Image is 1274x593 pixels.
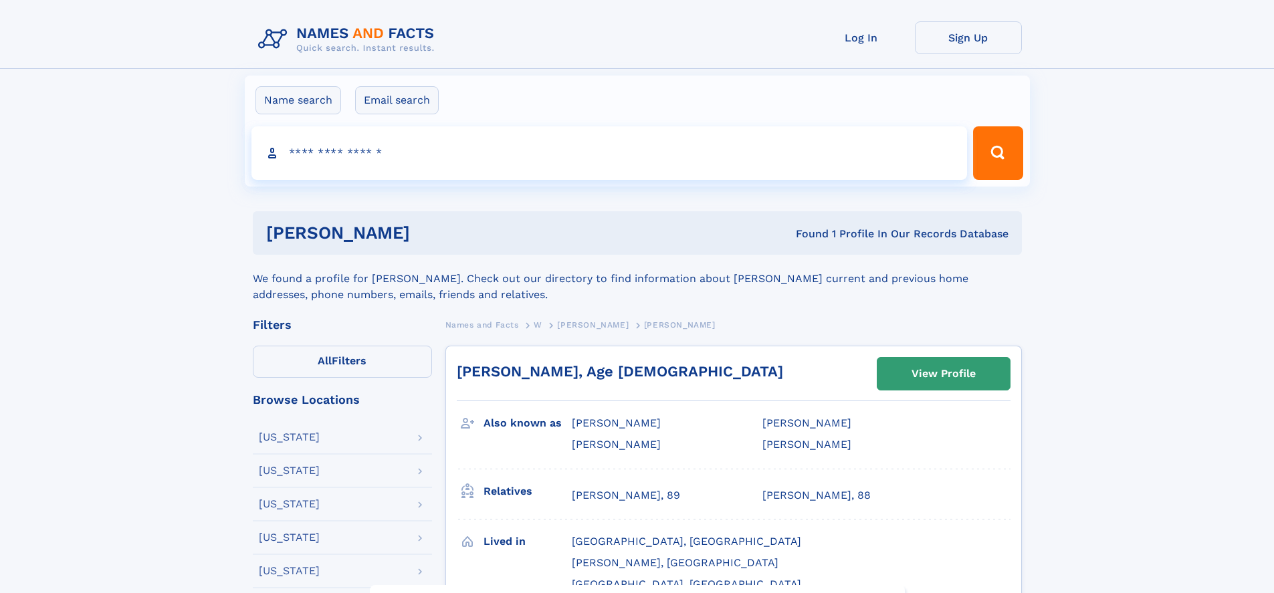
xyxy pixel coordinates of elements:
[255,86,341,114] label: Name search
[762,438,851,451] span: [PERSON_NAME]
[355,86,439,114] label: Email search
[912,358,976,389] div: View Profile
[877,358,1010,390] a: View Profile
[572,556,778,569] span: [PERSON_NAME], [GEOGRAPHIC_DATA]
[253,21,445,57] img: Logo Names and Facts
[557,320,629,330] span: [PERSON_NAME]
[259,566,320,576] div: [US_STATE]
[808,21,915,54] a: Log In
[259,432,320,443] div: [US_STATE]
[572,578,801,590] span: [GEOGRAPHIC_DATA], [GEOGRAPHIC_DATA]
[572,417,661,429] span: [PERSON_NAME]
[762,488,871,503] a: [PERSON_NAME], 88
[572,488,680,503] a: [PERSON_NAME], 89
[253,319,432,331] div: Filters
[253,394,432,406] div: Browse Locations
[603,227,1008,241] div: Found 1 Profile In Our Records Database
[253,346,432,378] label: Filters
[253,255,1022,303] div: We found a profile for [PERSON_NAME]. Check out our directory to find information about [PERSON_N...
[484,480,572,503] h3: Relatives
[251,126,968,180] input: search input
[484,530,572,553] h3: Lived in
[644,320,716,330] span: [PERSON_NAME]
[572,438,661,451] span: [PERSON_NAME]
[557,316,629,333] a: [PERSON_NAME]
[973,126,1023,180] button: Search Button
[534,316,542,333] a: W
[572,535,801,548] span: [GEOGRAPHIC_DATA], [GEOGRAPHIC_DATA]
[259,465,320,476] div: [US_STATE]
[318,354,332,367] span: All
[259,532,320,543] div: [US_STATE]
[915,21,1022,54] a: Sign Up
[457,363,783,380] a: [PERSON_NAME], Age [DEMOGRAPHIC_DATA]
[484,412,572,435] h3: Also known as
[534,320,542,330] span: W
[762,417,851,429] span: [PERSON_NAME]
[445,316,519,333] a: Names and Facts
[266,225,603,241] h1: [PERSON_NAME]
[259,499,320,509] div: [US_STATE]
